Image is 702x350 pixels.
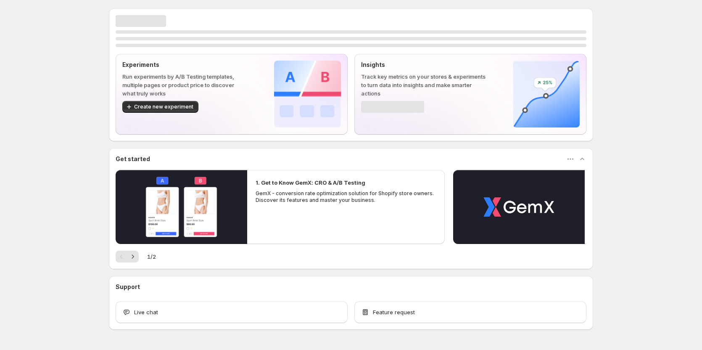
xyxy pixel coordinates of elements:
[274,61,341,127] img: Experiments
[116,170,247,244] button: Play video
[122,72,247,98] p: Run experiments by A/B Testing templates, multiple pages or product price to discover what truly ...
[134,103,193,110] span: Create new experiment
[122,61,247,69] p: Experiments
[116,283,140,291] h3: Support
[116,155,150,163] h3: Get started
[453,170,585,244] button: Play video
[361,72,486,98] p: Track key metrics on your stores & experiments to turn data into insights and make smarter actions
[513,61,580,127] img: Insights
[256,190,436,204] p: GemX - conversion rate optimization solution for Shopify store owners. Discover its features and ...
[134,308,158,316] span: Live chat
[147,252,156,261] span: 1 / 2
[361,61,486,69] p: Insights
[373,308,415,316] span: Feature request
[122,101,198,113] button: Create new experiment
[127,251,139,262] button: Next
[116,251,139,262] nav: Pagination
[256,178,365,187] h2: 1. Get to Know GemX: CRO & A/B Testing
